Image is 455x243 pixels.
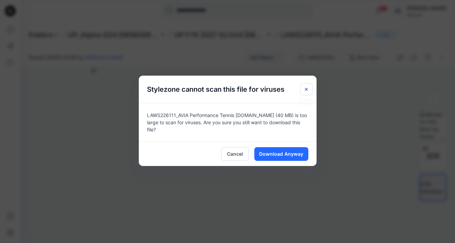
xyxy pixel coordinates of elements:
[139,103,317,141] div: LAWS226111_AVIA Performance Tennis [DOMAIN_NAME] (40 MB) is too large to scan for viruses. Are yo...
[221,147,249,161] button: Cancel
[300,83,312,95] button: Close
[254,147,308,161] button: Download Anyway
[259,150,303,157] span: Download Anyway
[227,150,243,157] span: Cancel
[139,76,293,103] h5: Stylezone cannot scan this file for viruses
